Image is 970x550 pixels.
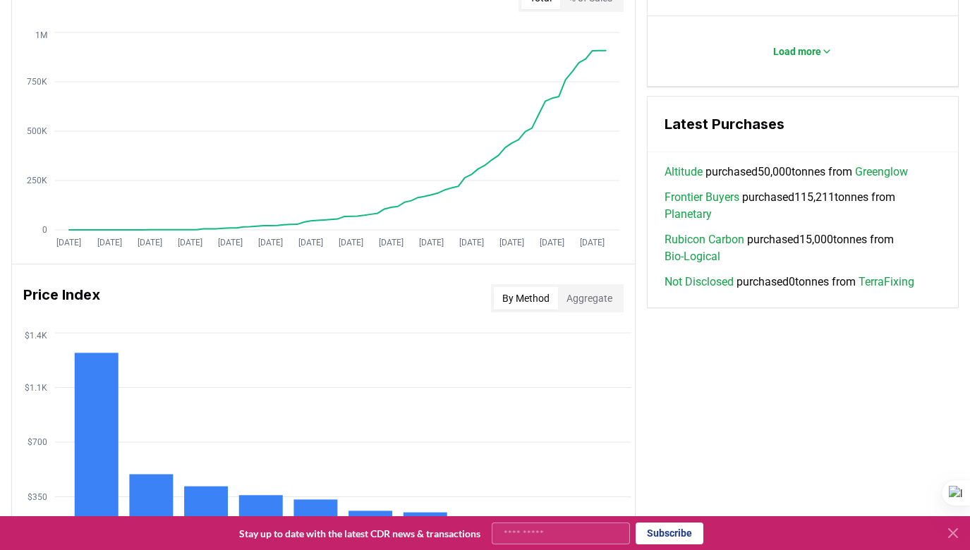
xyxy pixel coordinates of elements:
span: purchased 0 tonnes from [665,274,914,291]
a: Bio-Logical [665,248,720,265]
tspan: [DATE] [459,238,484,248]
a: TerraFixing [859,274,914,291]
button: By Method [494,287,558,310]
span: purchased 50,000 tonnes from [665,164,908,181]
h3: Latest Purchases [665,114,941,135]
button: Load more [762,37,844,66]
tspan: 1M [35,30,47,40]
a: Greenglow [855,164,908,181]
tspan: [DATE] [419,238,444,248]
tspan: $1.1K [25,383,47,393]
tspan: [DATE] [138,238,162,248]
tspan: $700 [28,437,47,447]
tspan: [DATE] [178,238,202,248]
tspan: 500K [27,126,47,136]
tspan: [DATE] [499,238,524,248]
tspan: $1.4K [25,331,47,341]
a: Frontier Buyers [665,189,739,206]
tspan: 0 [42,225,47,235]
span: purchased 115,211 tonnes from [665,189,941,223]
h3: Price Index [23,284,100,312]
tspan: 750K [27,77,47,87]
tspan: [DATE] [258,238,283,248]
tspan: 250K [27,176,47,185]
tspan: [DATE] [379,238,404,248]
p: Load more [773,44,821,59]
tspan: [DATE] [218,238,243,248]
button: Aggregate [558,287,621,310]
a: Planetary [665,206,712,223]
tspan: [DATE] [97,238,122,248]
span: purchased 15,000 tonnes from [665,231,941,265]
tspan: [DATE] [580,238,605,248]
tspan: $350 [28,492,47,502]
a: Altitude [665,164,703,181]
tspan: [DATE] [56,238,81,248]
a: Not Disclosed [665,274,734,291]
tspan: [DATE] [298,238,323,248]
tspan: [DATE] [540,238,564,248]
tspan: [DATE] [339,238,363,248]
a: Rubicon Carbon [665,231,744,248]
